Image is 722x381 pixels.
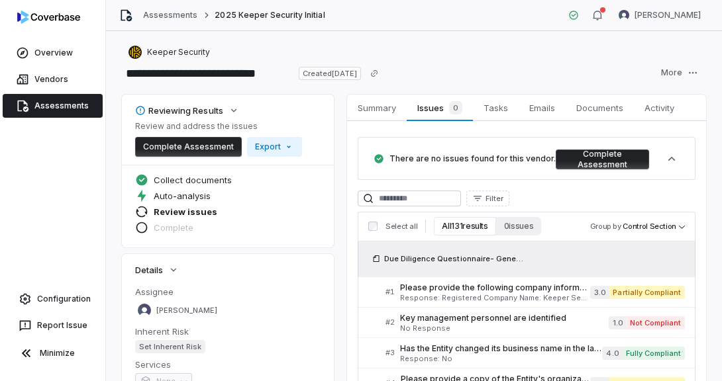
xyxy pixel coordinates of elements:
[143,10,197,21] a: Assessments
[17,11,80,24] img: logo-D7KZi-bG.svg
[400,355,602,362] span: Response: No
[125,40,214,64] button: https://keepersecurity.com/Keeper Security
[5,340,100,366] button: Minimize
[400,294,590,302] span: Response: Registered Company Name: Keeper Security, Inc. Jurisdiction of Registration: Not specif...
[154,206,217,218] span: Review issues
[389,153,556,163] span: There are no issues found for this vendor.
[386,317,395,327] span: # 2
[362,62,386,85] button: Copy link
[400,343,602,354] span: Has the Entity changed its business name in the last five (5) years? If 'Yes', please provide pre...
[5,314,100,337] button: Report Issue
[135,340,205,353] span: Set Inherent Risk
[135,286,321,298] dt: Assignee
[3,67,103,91] a: Vendors
[622,347,685,360] span: Fully Compliant
[368,222,378,231] input: Select all
[215,10,325,21] span: 2025 Keeper Security Initial
[626,316,685,329] span: Not Compliant
[386,308,685,337] a: #2Key management personnel are identifiedNo Response1.0Not Compliant
[590,286,609,299] span: 3.0
[486,194,503,204] span: Filter
[384,253,523,264] span: Due Diligence Questionnaire- General Bank of Canada - Keeper.docx
[138,304,151,317] img: Esther Barreto avatar
[3,41,103,65] a: Overview
[609,286,685,299] span: Partially Compliant
[639,99,680,116] span: Activity
[386,277,685,307] a: #1Please provide the following company information: Registered Company Name, Jurisdiction of Regi...
[466,190,509,206] button: Filter
[400,282,590,293] span: Please provide the following company information: Registered Company Name, Jurisdiction of Regist...
[131,258,183,282] button: Details
[135,264,163,276] span: Details
[524,99,560,116] span: Emails
[352,99,401,116] span: Summary
[412,99,467,117] span: Issues
[135,325,321,337] dt: Inherent Risk
[154,190,211,202] span: Auto-analysis
[609,316,626,329] span: 1.0
[3,94,103,118] a: Assessments
[496,217,541,235] button: 0 issues
[386,222,417,232] span: Select all
[386,287,395,297] span: # 1
[386,348,395,358] span: # 3
[135,359,321,370] dt: Services
[556,149,649,169] button: Complete Assessment
[135,105,223,116] div: Reviewing Results
[400,325,609,332] span: No Response
[154,222,193,233] span: Complete
[156,306,217,316] span: [PERSON_NAME]
[619,10,629,21] img: Esther Barreto avatar
[147,47,210,58] span: Keeper Security
[571,99,629,116] span: Documents
[154,174,232,186] span: Collect documents
[131,99,243,122] button: Reviewing Results
[602,347,621,360] span: 4.0
[635,10,701,21] span: [PERSON_NAME]
[590,222,621,231] span: Group by
[135,137,242,157] button: Complete Assessment
[135,121,302,132] p: Review and address the issues
[299,67,361,80] span: Created [DATE]
[611,5,709,25] button: Esther Barreto avatar[PERSON_NAME]
[386,338,685,368] a: #3Has the Entity changed its business name in the last five (5) years? If 'Yes', please provide p...
[247,137,302,157] button: Export
[5,287,100,311] a: Configuration
[434,217,495,235] button: All 131 results
[478,99,513,116] span: Tasks
[449,101,462,114] span: 0
[653,63,706,83] button: More
[400,313,609,323] span: Key management personnel are identified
